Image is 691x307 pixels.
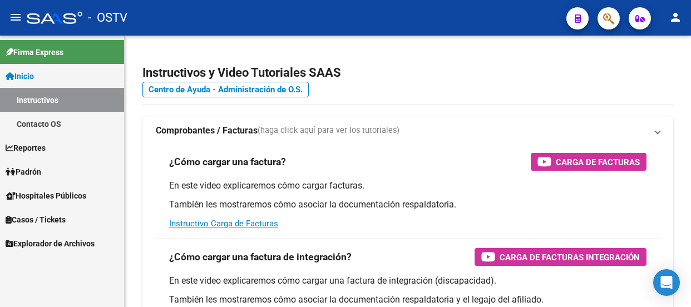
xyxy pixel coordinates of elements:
span: Carga de Facturas [556,155,640,169]
span: Hospitales Públicos [6,190,86,202]
span: - OSTV [88,6,127,30]
span: (haga click aquí para ver los tutoriales) [258,125,399,137]
h3: ¿Cómo cargar una factura? [169,154,286,170]
div: Open Intercom Messenger [653,269,680,296]
span: Inicio [6,70,34,82]
p: También les mostraremos cómo asociar la documentación respaldatoria. [169,199,646,211]
button: Carga de Facturas [531,153,646,171]
a: Centro de Ayuda - Administración de O.S. [142,82,309,97]
mat-icon: person [669,11,682,24]
p: En este video explicaremos cómo cargar una factura de integración (discapacidad). [169,275,646,287]
mat-icon: menu [9,11,22,24]
span: Casos / Tickets [6,214,66,226]
a: Instructivo Carga de Facturas [169,219,278,229]
mat-expansion-panel-header: Comprobantes / Facturas(haga click aquí para ver los tutoriales) [142,117,673,144]
span: Firma Express [6,46,63,58]
span: Padrón [6,166,41,178]
span: Reportes [6,142,46,154]
strong: Comprobantes / Facturas [156,125,258,137]
span: Explorador de Archivos [6,237,95,250]
button: Carga de Facturas Integración [475,248,646,266]
h3: ¿Cómo cargar una factura de integración? [169,249,352,265]
span: Carga de Facturas Integración [500,250,640,264]
p: En este video explicaremos cómo cargar facturas. [169,180,646,192]
p: También les mostraremos cómo asociar la documentación respaldatoria y el legajo del afiliado. [169,294,646,306]
h2: Instructivos y Video Tutoriales SAAS [142,62,673,83]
